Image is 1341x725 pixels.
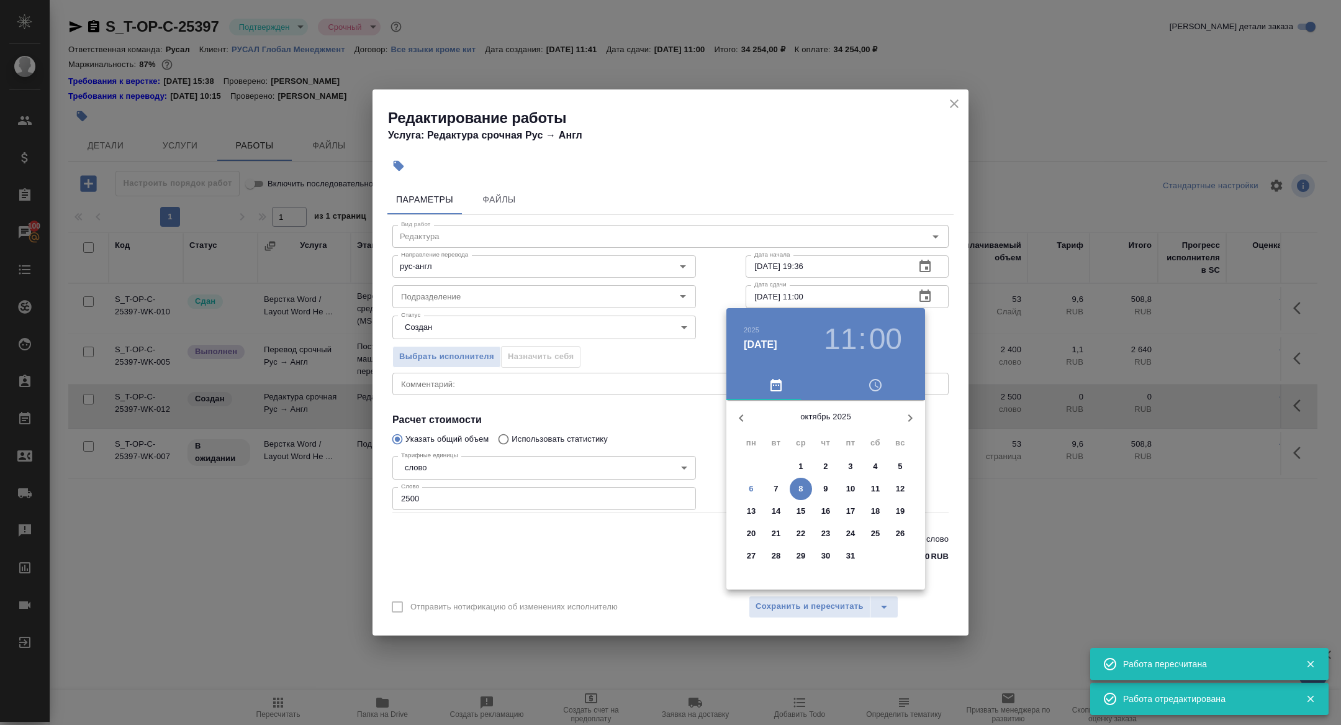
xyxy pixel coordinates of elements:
button: 21 [765,522,787,545]
span: сб [864,437,887,449]
button: 23 [815,522,837,545]
p: 20 [747,527,756,540]
p: 24 [846,527,856,540]
p: 13 [747,505,756,518]
p: 14 [772,505,781,518]
span: чт [815,437,837,449]
button: 10 [839,478,862,500]
button: 14 [765,500,787,522]
p: 15 [797,505,806,518]
button: 24 [839,522,862,545]
span: ср [790,437,812,449]
p: 5 [898,460,902,473]
button: 9 [815,478,837,500]
p: 22 [797,527,806,540]
button: 11 [864,478,887,500]
p: 6 [749,483,753,495]
button: 20 [740,522,762,545]
p: 7 [774,483,778,495]
span: вт [765,437,787,449]
div: Работа отредактирована [1123,693,1287,705]
span: пт [839,437,862,449]
button: 18 [864,500,887,522]
button: 16 [815,500,837,522]
button: 17 [839,500,862,522]
p: 27 [747,550,756,562]
p: 28 [772,550,781,562]
p: 2 [823,460,828,473]
button: 3 [839,455,862,478]
p: 31 [846,550,856,562]
p: 23 [821,527,831,540]
p: 8 [798,483,803,495]
button: 12 [889,478,911,500]
button: Закрыть [1298,693,1323,704]
p: 18 [871,505,880,518]
button: 29 [790,545,812,567]
p: 4 [873,460,877,473]
p: 26 [896,527,905,540]
button: [DATE] [744,337,777,352]
button: 27 [740,545,762,567]
button: 5 [889,455,911,478]
p: 25 [871,527,880,540]
button: 13 [740,500,762,522]
p: 17 [846,505,856,518]
p: 29 [797,550,806,562]
p: 16 [821,505,831,518]
p: октябрь 2025 [756,411,895,423]
h3: : [858,322,866,357]
button: 4 [864,455,887,478]
p: 9 [823,483,828,495]
button: 31 [839,545,862,567]
button: 7 [765,478,787,500]
button: 8 [790,478,812,500]
button: 25 [864,522,887,545]
span: вс [889,437,911,449]
span: пн [740,437,762,449]
button: 15 [790,500,812,522]
button: 28 [765,545,787,567]
button: 2 [815,455,837,478]
p: 30 [821,550,831,562]
button: 2025 [744,326,759,334]
p: 21 [772,527,781,540]
button: 6 [740,478,762,500]
button: 22 [790,522,812,545]
div: Работа пересчитана [1123,658,1287,670]
p: 19 [896,505,905,518]
p: 11 [871,483,880,495]
p: 10 [846,483,856,495]
button: 11 [824,322,857,357]
button: 26 [889,522,911,545]
button: 00 [869,322,902,357]
button: 1 [790,455,812,478]
p: 3 [848,460,852,473]
p: 12 [896,483,905,495]
button: Закрыть [1298,659,1323,670]
button: 19 [889,500,911,522]
p: 1 [798,460,803,473]
button: 30 [815,545,837,567]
